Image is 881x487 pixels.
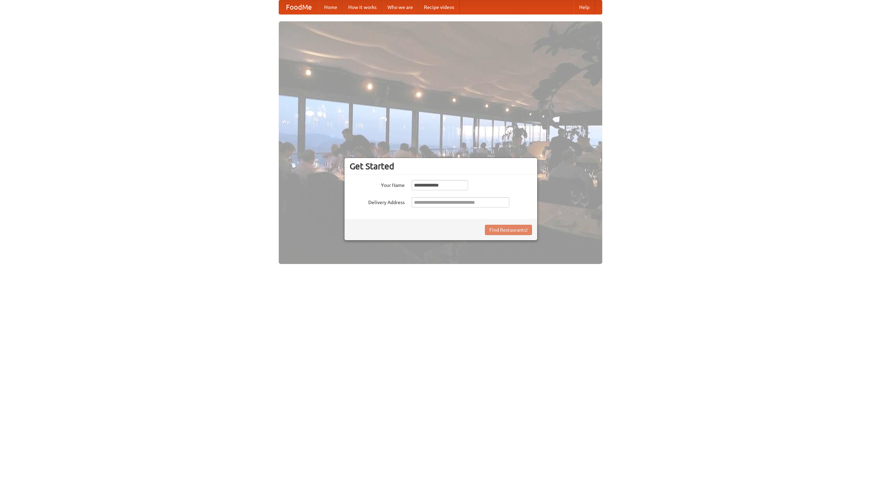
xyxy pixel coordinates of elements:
a: Who we are [382,0,418,14]
a: Home [319,0,343,14]
a: FoodMe [279,0,319,14]
label: Delivery Address [350,197,405,206]
a: Recipe videos [418,0,460,14]
button: Find Restaurants! [485,225,532,235]
a: How it works [343,0,382,14]
a: Help [574,0,595,14]
h3: Get Started [350,161,532,171]
label: Your Name [350,180,405,189]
